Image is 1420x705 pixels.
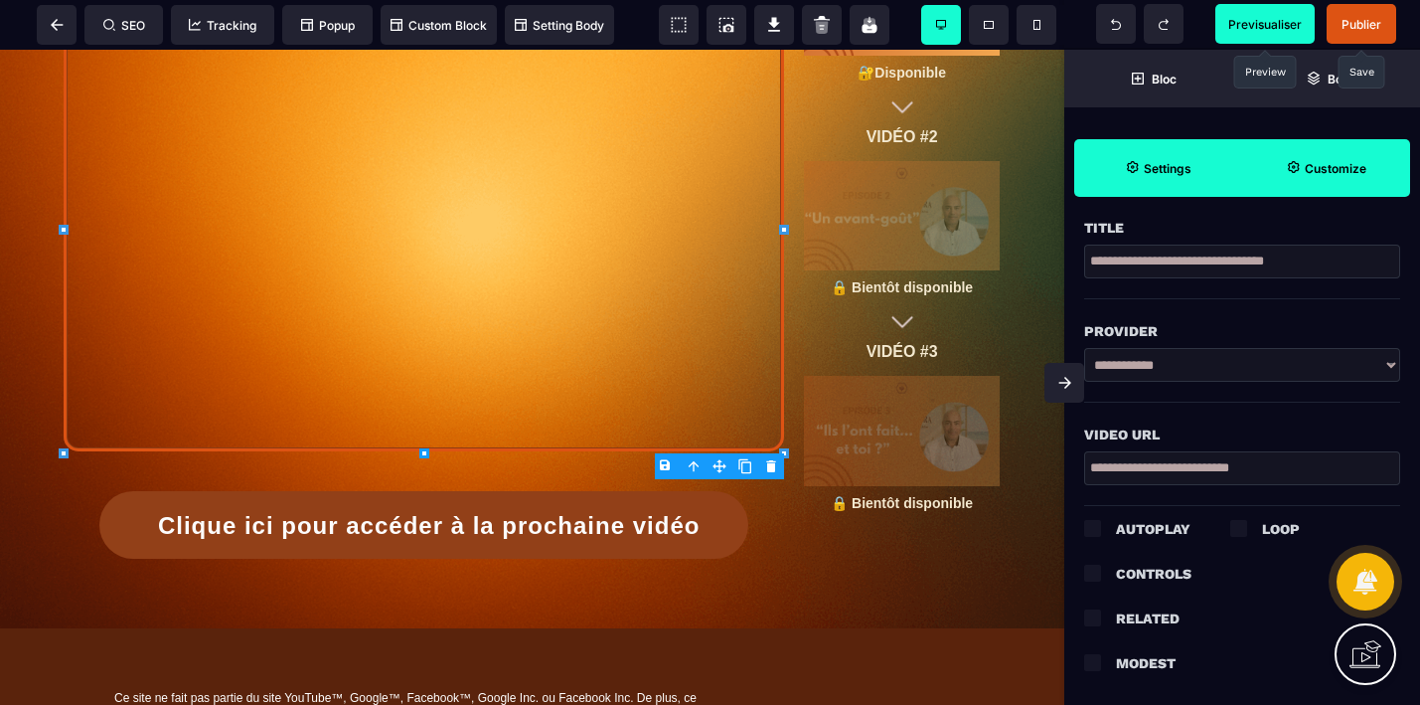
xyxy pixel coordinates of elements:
[1084,423,1400,446] div: Video URL
[804,111,1000,222] img: bc69879d123b21995cceeaaff8057a37_6.png
[804,441,1000,466] text: 🔒 Bientôt disponible
[890,261,914,284] img: fe5bfe7dea453f3a554685bb00f5dbe9_icons8-fl%C3%A8che-d%C3%A9velopper-100.png
[103,18,145,33] span: SEO
[1262,517,1300,541] div: Loop
[804,225,1000,251] text: 🔒 Bientôt disponible
[1116,562,1191,586] div: Controls
[189,18,256,33] span: Tracking
[804,326,1000,437] img: d85359c5a142c82a9fa3ee0e5fe6278c_8.png
[301,18,355,33] span: Popup
[114,638,700,698] div: Ce site ne fait pas partie du site YouTube™, Google™, Facebook™, Google Inc. ou Facebook Inc. De ...
[1084,319,1400,343] div: Provider
[1116,651,1400,675] div: Modest
[99,441,748,509] button: Clique ici pour accéder à la prochaine vidéo
[391,18,487,33] span: Custom Block
[1116,517,1190,541] div: Autoplay
[515,18,604,33] span: Setting Body
[1242,50,1420,107] span: Open Layer Manager
[804,10,1000,36] text: 🔐Disponible
[1305,161,1366,176] strong: Customize
[1116,607,1400,630] div: Related
[1084,216,1400,240] div: Title
[804,288,1000,316] text: VIDÉO #3
[1152,72,1177,87] strong: Bloc
[1341,17,1381,32] span: Publier
[1242,139,1410,197] span: Open Style Manager
[804,74,1000,101] text: VIDÉO #2
[1064,50,1242,107] span: Open Blocks
[659,5,699,45] span: View components
[1074,139,1242,197] span: Settings
[1228,17,1302,32] span: Previsualiser
[707,5,746,45] span: Screenshot
[1215,4,1315,44] span: Preview
[1328,72,1356,87] strong: Body
[1144,161,1191,176] strong: Settings
[890,46,914,70] img: fe5bfe7dea453f3a554685bb00f5dbe9_icons8-fl%C3%A8che-d%C3%A9velopper-100.png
